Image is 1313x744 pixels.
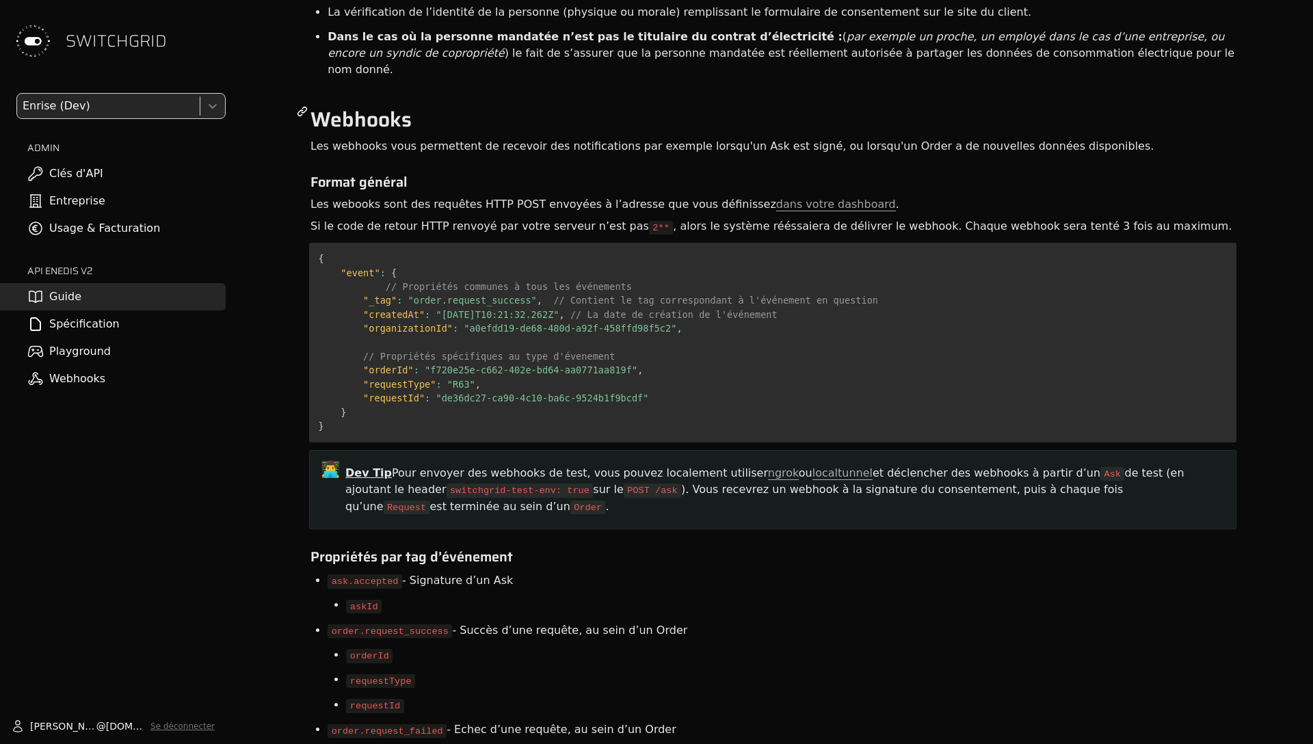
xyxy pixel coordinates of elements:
span: SWITCHGRID [66,30,167,52]
span: // Contient le tag correspondant à l'événement en question [553,295,878,306]
span: : [380,267,386,278]
span: "[DATE]T10:21:32.262Z" [436,309,559,320]
span: : [425,309,430,320]
span: Webhooks [310,103,412,135]
div: Si le code de retour HTTP renvoyé par votre serveur n’est pas , alors le système rééssaiera de dé... [309,216,1236,237]
span: [DOMAIN_NAME] [106,719,145,733]
a: dans votre dashboard [776,198,896,211]
span: // La date de création de l'événement [570,309,778,320]
li: - Signature d’un Ask [328,568,513,593]
span: "organizationId" [363,323,453,334]
code: askId [346,600,382,613]
span: , [475,379,481,390]
span: "de36dc27-ca90-4c10-ba6c-9524b1f9bcdf" [436,393,648,403]
code: orderId [346,649,393,663]
code: Order [570,501,606,514]
a: ngrok [768,466,799,480]
h2: ADMIN [27,141,226,155]
span: "order.request_success" [408,295,537,306]
li: ( ) le fait de s’assurer que la personne mandatée est réellement autorisée à partager les données... [328,25,1236,82]
span: , [537,295,542,306]
code: Request [384,501,430,514]
span: } [341,407,346,418]
li: - Echec d’une requête, au sein d’un Order [328,717,676,742]
button: Se déconnecter [150,721,215,732]
div: Les webhooks vous permettent de recevoir des notifications par exemple lorsqu'un Ask est signé, o... [309,136,1236,157]
span: Format général [310,171,408,193]
a: localtunnel [812,466,873,480]
span: // Propriétés spécifiques au type d'évenement [363,351,615,362]
code: switchgrid-test-env: true [447,483,594,497]
h2: API ENEDIS v2 [27,264,226,278]
span: "f720e25e-c662-402e-bd64-aa0771aa819f" [425,364,637,375]
code: ask.accepted [328,574,402,588]
span: "orderId" [363,364,414,375]
span: 👨‍💻 [321,460,341,479]
div: Pour envoyer des webhooks de test, vous pouvez localement utiliser ou et déclencher des webhooks ... [344,463,1225,517]
span: , [637,364,643,375]
span: "requestType" [363,379,436,390]
code: order.request_success [328,624,452,638]
span: } [319,421,324,431]
span: { [391,267,397,278]
span: // Propriétés communes à tous les événements [386,281,632,292]
code: order.request_failed [328,724,447,738]
code: Ask [1100,467,1124,481]
span: , [559,309,565,320]
code: requestType [346,674,415,688]
span: "R63" [447,379,475,390]
span: : [414,364,419,375]
span: [PERSON_NAME].marcilhacy [30,719,96,733]
span: : [436,379,441,390]
span: "a0efdd19-de68-480d-a92f-458ffd98f5c2" [464,323,676,334]
code: POST /ask [624,483,681,497]
b: Dans le cas où la personne mandatée n’est pas le titulaire du contrat d’électricité : [328,30,843,43]
span: @ [96,719,106,733]
span: Propriétés par tag d’événement [310,546,513,568]
a: Webhooks [297,106,310,117]
span: "event" [341,267,380,278]
span: "requestId" [363,393,425,403]
div: Les webooks sont des requêtes HTTP POST envoyées à l’adresse que vous définissez . [309,194,1236,215]
li: - Succès d’une requête, au sein d’un Order [328,618,687,643]
span: : [397,295,402,306]
img: Switchgrid Logo [11,19,55,63]
span: : [425,393,430,403]
span: "_tag" [363,295,397,306]
span: { [319,253,324,264]
span: : [453,323,458,334]
span: , [676,323,682,334]
span: Dev Tip [345,466,392,479]
code: requestId [346,699,403,713]
span: "createdAt" [363,309,425,320]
